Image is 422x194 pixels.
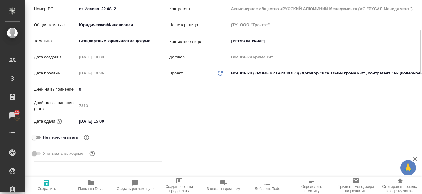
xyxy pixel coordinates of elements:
[157,177,201,194] button: Создать счет на предоплату
[255,187,280,191] span: Добавить Todo
[334,177,378,194] button: Призвать менеджера по развитию
[25,177,69,194] button: Сохранить
[403,161,413,174] span: 🙏
[169,176,415,184] h4: Ответственные
[82,133,91,141] button: Включи, если не хочешь, чтобы указанная дата сдачи изменилась после переставления заказа в 'Подтв...
[34,118,55,124] p: Дата сдачи
[117,187,154,191] span: Создать рекламацию
[69,177,113,194] button: Папка на Drive
[400,160,416,175] button: 🙏
[378,177,422,194] button: Скопировать ссылку на оценку заказа
[113,177,157,194] button: Создать рекламацию
[161,184,198,193] span: Создать счет на предоплату
[77,4,162,13] input: ✎ Введи что-нибудь
[77,117,131,126] input: ✎ Введи что-нибудь
[169,54,229,60] p: Договор
[34,70,77,76] p: Дата продажи
[34,86,77,92] p: Дней на выполнение
[77,36,162,46] div: Стандартные юридические документы, договоры, уставы
[289,177,334,194] button: Определить тематику
[382,184,418,193] span: Скопировать ссылку на оценку заказа
[337,184,374,193] span: Призвать менеджера по развитию
[77,101,162,110] input: Пустое поле
[34,176,145,184] h4: Дополнительно
[245,177,289,194] button: Добавить Todo
[38,187,56,191] span: Сохранить
[2,108,23,123] a: 11
[293,184,330,193] span: Определить тематику
[169,6,229,12] p: Контрагент
[43,134,78,141] span: Не пересчитывать
[77,85,162,94] input: ✎ Введи что-нибудь
[34,6,77,12] p: Номер PO
[169,22,229,28] p: Наше юр. лицо
[201,177,246,194] button: Заявка на доставку
[11,109,23,116] span: 11
[34,100,77,112] p: Дней на выполнение (авт.)
[77,69,131,78] input: Пустое поле
[169,70,183,76] p: Проект
[34,38,77,44] p: Тематика
[55,117,63,125] button: Если добавить услуги и заполнить их объемом, то дата рассчитается автоматически
[88,150,96,158] button: Выбери, если сб и вс нужно считать рабочими днями для выполнения заказа.
[207,187,240,191] span: Заявка на доставку
[77,53,131,61] input: Пустое поле
[43,150,83,157] span: Учитывать выходные
[34,54,77,60] p: Дата создания
[169,39,229,45] p: Контактное лицо
[34,22,77,28] p: Общая тематика
[77,20,162,30] div: Юридическая/Финансовая
[78,187,103,191] span: Папка на Drive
